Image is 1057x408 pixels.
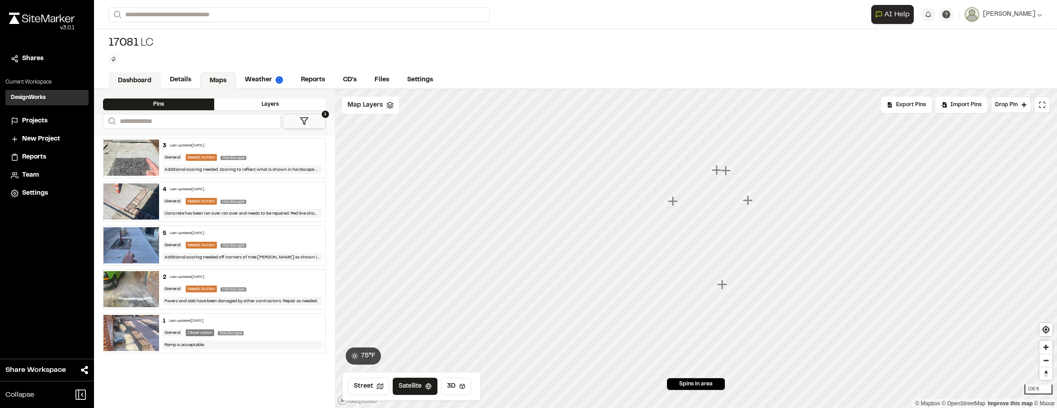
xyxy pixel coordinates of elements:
[22,134,60,144] span: New Project
[163,253,322,262] div: Additional scoring needed off corners of tree [PERSON_NAME] as shown in drawings.
[163,142,166,150] div: 3
[348,378,389,395] button: Street
[163,186,166,194] div: 4
[221,287,246,291] span: Hardscape
[170,275,204,280] div: Last updated [DATE]
[163,165,322,174] div: Additional scoring needed. Scoring to reflect what is shown in hardscape plans.
[743,195,755,206] div: Map marker
[186,154,217,161] div: Needs Action
[679,380,713,388] span: 5 pins in area
[441,378,471,395] button: 3D
[163,273,166,281] div: 2
[1039,354,1052,367] button: Zoom out
[11,152,83,162] a: Reports
[5,365,66,375] span: Share Workspace
[983,9,1035,19] span: [PERSON_NAME]
[200,72,236,89] a: Maps
[103,271,159,307] img: file
[338,395,377,405] a: Mapbox logo
[335,89,1057,408] canvas: Map
[103,114,119,129] button: Search
[871,5,914,24] button: Open AI Assistant
[163,329,182,336] div: General
[915,400,940,407] a: Mapbox
[1039,367,1052,380] button: Reset bearing to north
[236,71,292,89] a: Weather
[1039,323,1052,336] button: Find my location
[103,315,159,351] img: file
[11,170,83,180] a: Team
[346,347,381,365] button: 75°F
[11,134,83,144] a: New Project
[995,101,1018,109] span: Drop Pin
[163,154,182,161] div: General
[292,71,334,89] a: Reports
[11,116,83,126] a: Projects
[163,230,166,238] div: 5
[214,98,325,110] div: Layers
[221,200,246,204] span: Hardscape
[322,111,329,118] span: 1
[186,242,217,249] div: Needs Action
[9,13,75,24] img: rebrand.png
[871,5,917,24] div: Open AI Assistant
[163,198,182,205] div: General
[942,400,986,407] a: OpenStreetMap
[103,227,159,263] img: file
[5,389,34,400] span: Collapse
[103,98,214,110] div: Pins
[218,331,244,335] span: Hardscape
[221,244,246,248] span: Hardscape
[108,36,139,51] span: 17081
[721,165,733,177] div: Map marker
[186,286,217,292] div: Needs Action
[9,24,75,32] div: Oh geez...please don't...
[334,71,366,89] a: CD's
[11,94,46,102] h3: DesignWorks
[361,351,376,361] span: 75 ° F
[22,116,47,126] span: Projects
[103,140,159,176] img: file
[348,100,383,110] span: Map Layers
[366,71,398,89] a: Files
[988,400,1033,407] a: Map feedback
[163,286,182,292] div: General
[398,71,442,89] a: Settings
[1034,400,1055,407] a: Maxar
[935,97,987,113] div: Import Pins into your project
[991,97,1031,113] button: Drop Pin
[276,76,283,84] img: precipai.png
[103,183,159,220] img: file
[163,341,322,349] div: Ramp is acceptable.
[108,54,118,64] button: Edit Tags
[221,156,246,160] span: Hardscape
[884,9,910,20] span: AI Help
[11,54,83,64] a: Shares
[22,188,48,198] span: Settings
[965,7,1043,22] button: [PERSON_NAME]
[712,164,723,176] div: Map marker
[170,187,204,192] div: Last updated [DATE]
[108,36,153,51] div: LC
[965,7,979,22] img: User
[163,317,165,325] div: 1
[881,97,932,113] div: No pins available to export
[11,188,83,198] a: Settings
[1039,341,1052,354] button: Zoom in
[717,279,729,291] div: Map marker
[170,231,204,236] div: Last updated [DATE]
[163,297,322,305] div: Pavers and slab have been damaged by other contractors. Repair as needed.
[22,54,43,64] span: Shares
[22,170,39,180] span: Team
[896,101,926,109] span: Export Pins
[186,329,214,336] div: Observation
[108,72,161,89] a: Dashboard
[163,209,322,218] div: Concrete has been ran over ran over and needs to be repaired. Red line shows scoring patter as sh...
[22,152,46,162] span: Reports
[1024,385,1052,394] div: 100 ft
[668,196,680,207] div: Map marker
